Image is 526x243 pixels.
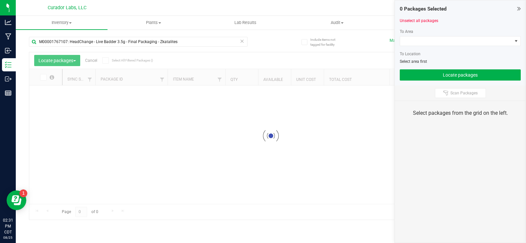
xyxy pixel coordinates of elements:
[29,37,248,47] input: Search Package ID, Item Name, SKU, Lot or Part Number...
[240,37,244,45] span: Clear
[19,189,27,197] iframe: Resource center unread badge
[390,38,429,43] button: Manage package tags
[400,59,427,64] span: Select area first
[108,16,199,30] a: Plants
[400,69,521,81] button: Locate packages
[200,16,291,30] a: Lab Results
[5,19,12,26] inline-svg: Analytics
[383,16,475,30] a: Inventory Counts
[450,90,478,96] span: Scan Packages
[435,88,486,98] button: Scan Packages
[3,217,13,235] p: 02:31 PM CDT
[292,20,383,26] span: Audit
[400,52,420,56] span: To Location
[7,190,26,210] iframe: Resource center
[291,16,383,30] a: Audit
[5,76,12,82] inline-svg: Outbound
[400,18,438,23] a: Unselect all packages
[403,109,517,117] div: Select packages from the grid on the left.
[108,20,199,26] span: Plants
[5,61,12,68] inline-svg: Inventory
[5,47,12,54] inline-svg: Inbound
[3,235,13,240] p: 08/25
[5,33,12,40] inline-svg: Manufacturing
[16,16,108,30] a: Inventory
[48,5,86,11] span: Curador Labs, LLC
[310,37,343,47] span: Include items not tagged for facility
[400,29,413,34] span: To Area
[16,20,108,26] span: Inventory
[226,20,265,26] span: Lab Results
[5,90,12,96] inline-svg: Reports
